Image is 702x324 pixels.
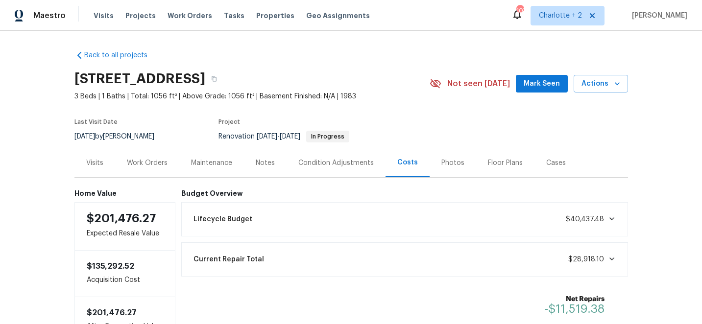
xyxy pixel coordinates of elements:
[224,12,244,19] span: Tasks
[74,50,169,60] a: Back to all projects
[194,255,264,264] span: Current Repair Total
[539,11,582,21] span: Charlotte + 2
[516,75,568,93] button: Mark Seen
[256,11,294,21] span: Properties
[257,133,277,140] span: [DATE]
[545,303,605,315] span: -$11,519.38
[125,11,156,21] span: Projects
[488,158,523,168] div: Floor Plans
[307,134,348,139] span: In Progress
[74,202,176,251] div: Expected Resale Value
[74,189,176,197] h6: Home Value
[87,309,137,317] span: $201,476.27
[441,158,464,168] div: Photos
[568,256,604,263] span: $28,918.10
[87,212,156,224] span: $201,476.27
[181,189,628,197] h6: Budget Overview
[74,74,205,84] h2: [STREET_ADDRESS]
[74,119,118,125] span: Last Visit Date
[86,158,103,168] div: Visits
[127,158,168,168] div: Work Orders
[546,158,566,168] div: Cases
[218,133,349,140] span: Renovation
[516,6,523,16] div: 107
[74,131,166,142] div: by [PERSON_NAME]
[566,216,604,223] span: $40,437.48
[168,11,212,21] span: Work Orders
[257,133,300,140] span: -
[581,78,620,90] span: Actions
[87,262,134,270] span: $135,292.52
[306,11,370,21] span: Geo Assignments
[218,119,240,125] span: Project
[397,158,418,167] div: Costs
[280,133,300,140] span: [DATE]
[33,11,66,21] span: Maestro
[256,158,275,168] div: Notes
[628,11,687,21] span: [PERSON_NAME]
[191,158,232,168] div: Maintenance
[298,158,374,168] div: Condition Adjustments
[574,75,628,93] button: Actions
[194,214,252,224] span: Lifecycle Budget
[545,294,605,304] b: Net Repairs
[74,92,430,101] span: 3 Beds | 1 Baths | Total: 1056 ft² | Above Grade: 1056 ft² | Basement Finished: N/A | 1983
[524,78,560,90] span: Mark Seen
[74,133,95,140] span: [DATE]
[447,79,510,89] span: Not seen [DATE]
[74,251,176,297] div: Acquisition Cost
[205,70,223,88] button: Copy Address
[94,11,114,21] span: Visits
